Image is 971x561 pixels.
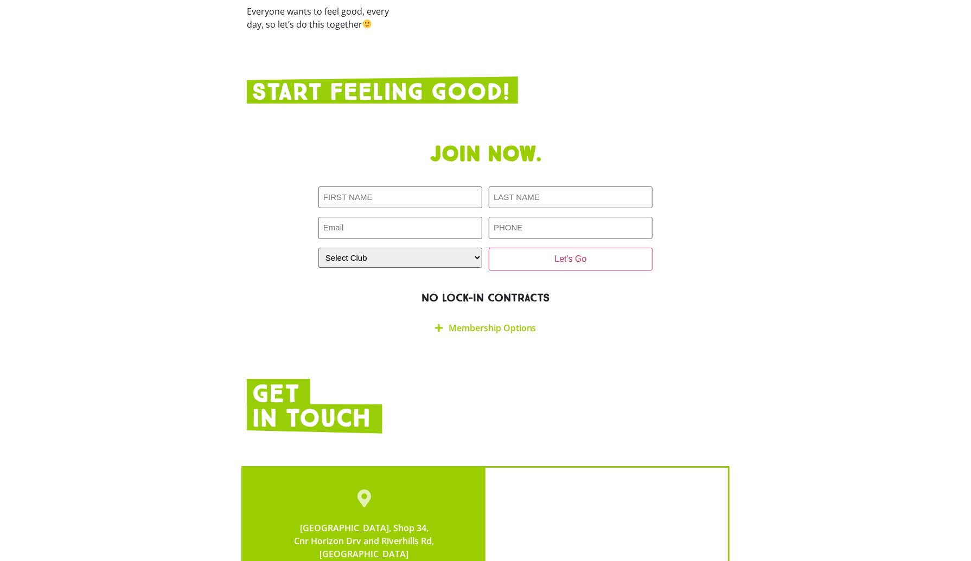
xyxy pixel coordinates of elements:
input: PHONE [489,217,653,239]
h1: Join now. [247,141,724,167]
h2: NO LOCK-IN CONTRACTS [247,291,724,305]
input: Let's Go [489,248,653,270]
p: Everyone wants to feel good, every day, so let’s do this together [247,5,399,31]
input: LAST NAME [489,186,653,209]
a: [GEOGRAPHIC_DATA], Shop 34,Cnr Horizon Drv and Riverhills Rd,[GEOGRAPHIC_DATA] [295,522,435,560]
div: Membership Options [318,315,653,341]
input: FIRST NAME [318,186,482,209]
img: 🙂 [363,20,372,28]
a: Membership Options [449,322,536,334]
input: Email [318,217,482,239]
